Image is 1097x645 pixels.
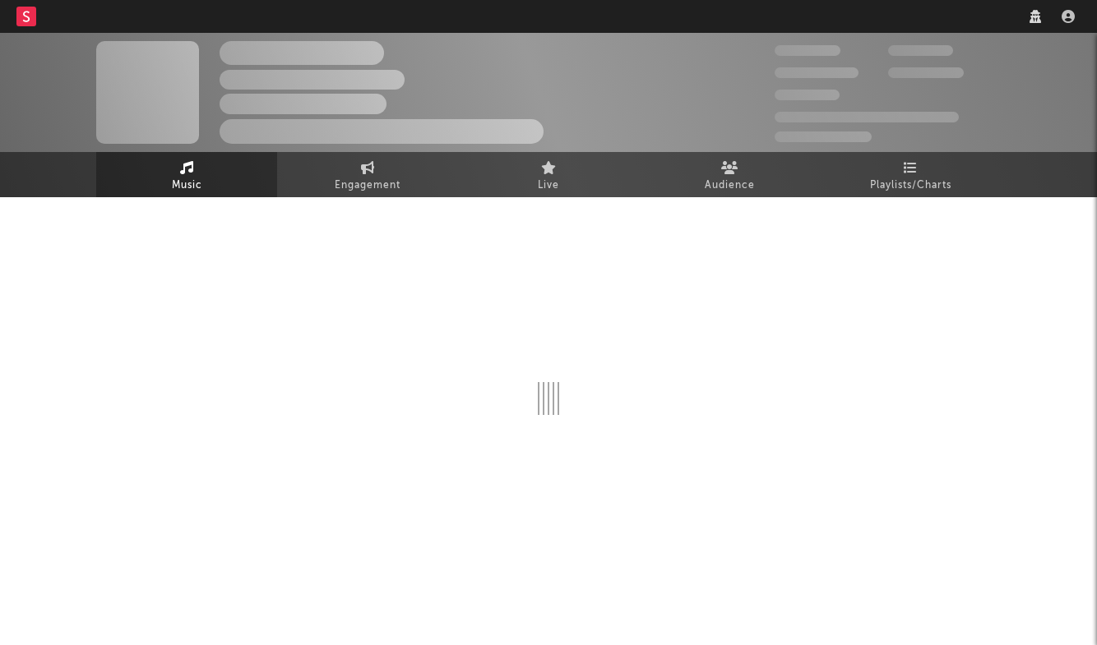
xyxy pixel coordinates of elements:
a: Playlists/Charts [820,152,1001,197]
span: 1,000,000 [888,67,964,78]
a: Audience [639,152,820,197]
span: 50,000,000 Monthly Listeners [775,112,959,122]
a: Live [458,152,639,197]
span: 50,000,000 [775,67,859,78]
span: Audience [705,176,755,196]
span: Playlists/Charts [870,176,951,196]
span: 100,000 [888,45,953,56]
span: 100,000 [775,90,840,100]
span: Music [172,176,202,196]
span: Jump Score: 85.0 [775,131,872,142]
a: Engagement [277,152,458,197]
span: 300,000 [775,45,840,56]
span: Live [538,176,559,196]
a: Music [96,152,277,197]
span: Engagement [335,176,400,196]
